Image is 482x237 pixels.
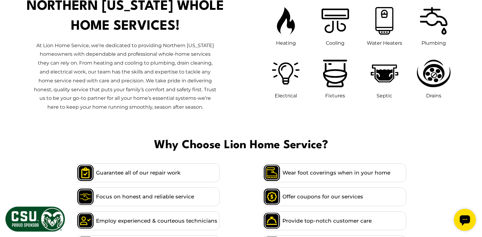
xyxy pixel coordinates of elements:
span: Provide top-notch customer care [282,217,372,225]
a: Heating [274,4,298,47]
span: Electrical [275,93,297,99]
span: Cooling [326,40,344,46]
span: Fixtures [325,93,345,99]
span: Wear foot coverings when in your home [282,169,390,177]
span: Plumbing [421,40,446,46]
a: Fixtures [320,57,350,100]
span: Focus on honest and reliable service [96,193,194,201]
span: Why Choose Lion Home Service? [5,136,477,155]
a: Electrical [269,57,303,100]
span: Guarantee all of our repair work [96,169,180,177]
span: Employ experienced & courteous technicians [96,217,217,225]
a: Cooling [318,4,352,47]
img: CSU Sponsor Badge [5,206,66,232]
span: Septic [377,93,392,99]
a: Plumbing [417,4,451,47]
span: Water Heaters [367,40,402,46]
a: Water Heaters [367,4,402,47]
p: At Lion Home Service, we’re dedicated to providing Northern [US_STATE] homeowners with dependable... [34,41,217,112]
span: Offer coupons for our services [282,193,363,201]
span: Heating [276,40,296,46]
a: Septic [368,57,401,100]
a: Drains [414,57,454,100]
span: Drains [426,93,441,99]
div: Open chat widget [2,2,24,24]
